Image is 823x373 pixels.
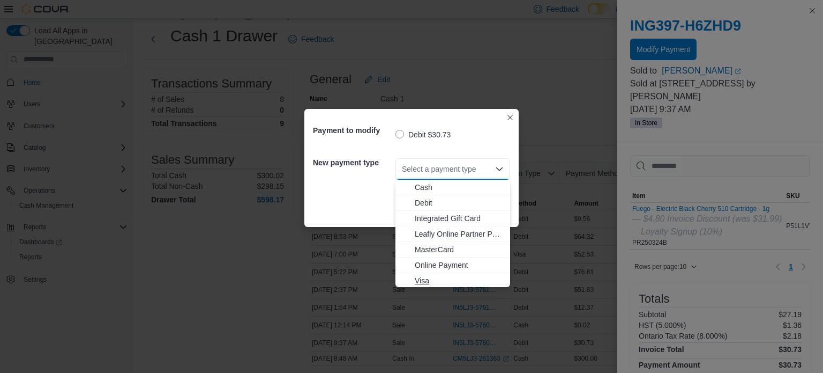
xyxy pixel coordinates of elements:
[395,211,510,226] button: Integrated Gift Card
[415,275,504,286] span: Visa
[395,195,510,211] button: Debit
[495,165,504,173] button: Close list of options
[415,229,504,239] span: Leafly Online Partner Payment
[395,180,510,289] div: Choose from the following options
[395,128,451,141] label: Debit $30.73
[395,226,510,242] button: Leafly Online Partner Payment
[415,198,504,208] span: Debit
[395,273,510,289] button: Visa
[415,182,504,193] span: Cash
[415,244,504,255] span: MasterCard
[415,260,504,270] span: Online Payment
[395,242,510,258] button: MasterCard
[395,180,510,195] button: Cash
[415,213,504,224] span: Integrated Gift Card
[313,152,393,173] h5: New payment type
[402,163,403,175] input: Accessible screen reader label
[504,111,517,124] button: Closes this modal window
[313,120,393,141] h5: Payment to modify
[395,258,510,273] button: Online Payment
